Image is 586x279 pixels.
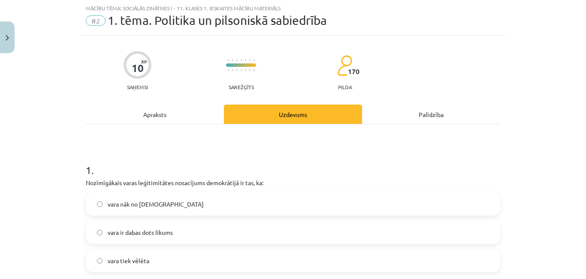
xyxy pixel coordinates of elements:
[86,178,500,187] p: Nozīmīgākais varas leģitimitātes nosacījums demokrātijā ir tas, ka:
[232,59,233,61] img: icon-short-line-57e1e144782c952c97e751825c79c345078a6d821885a25fce030b3d8c18986b.svg
[241,69,242,71] img: icon-short-line-57e1e144782c952c97e751825c79c345078a6d821885a25fce030b3d8c18986b.svg
[232,69,233,71] img: icon-short-line-57e1e144782c952c97e751825c79c345078a6d821885a25fce030b3d8c18986b.svg
[141,59,147,64] span: XP
[97,230,103,235] input: vara ir dabas dots likums
[229,84,254,90] p: Sarežģīts
[97,258,103,264] input: vara tiek vēlēta
[86,5,500,11] div: Mācību tēma: Sociālās zinātnes i - 11. klases 1. ieskaites mācību materiāls
[224,105,362,124] div: Uzdevums
[97,201,103,207] input: vara nāk no [DEMOGRAPHIC_DATA]
[6,35,9,41] img: icon-close-lesson-0947bae3869378f0d4975bcd49f059093ad1ed9edebbc8119c70593378902aed.svg
[86,105,224,124] div: Apraksts
[338,84,352,90] p: pilda
[124,84,151,90] p: Saņemsi
[249,59,250,61] img: icon-short-line-57e1e144782c952c97e751825c79c345078a6d821885a25fce030b3d8c18986b.svg
[337,55,352,76] img: students-c634bb4e5e11cddfef0936a35e636f08e4e9abd3cc4e673bd6f9a4125e45ecb1.svg
[245,69,246,71] img: icon-short-line-57e1e144782c952c97e751825c79c345078a6d821885a25fce030b3d8c18986b.svg
[132,62,144,74] div: 10
[228,59,229,61] img: icon-short-line-57e1e144782c952c97e751825c79c345078a6d821885a25fce030b3d8c18986b.svg
[348,68,359,75] span: 170
[108,200,204,209] span: vara nāk no [DEMOGRAPHIC_DATA]
[86,15,106,26] span: #2
[228,69,229,71] img: icon-short-line-57e1e144782c952c97e751825c79c345078a6d821885a25fce030b3d8c18986b.svg
[362,105,500,124] div: Palīdzība
[236,59,237,61] img: icon-short-line-57e1e144782c952c97e751825c79c345078a6d821885a25fce030b3d8c18986b.svg
[236,69,237,71] img: icon-short-line-57e1e144782c952c97e751825c79c345078a6d821885a25fce030b3d8c18986b.svg
[108,228,173,237] span: vara ir dabas dots likums
[249,69,250,71] img: icon-short-line-57e1e144782c952c97e751825c79c345078a6d821885a25fce030b3d8c18986b.svg
[86,149,500,176] h1: 1 .
[108,256,149,265] span: vara tiek vēlēta
[245,59,246,61] img: icon-short-line-57e1e144782c952c97e751825c79c345078a6d821885a25fce030b3d8c18986b.svg
[108,13,327,27] span: 1. tēma. Politika un pilsoniskā sabiedrība
[241,59,242,61] img: icon-short-line-57e1e144782c952c97e751825c79c345078a6d821885a25fce030b3d8c18986b.svg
